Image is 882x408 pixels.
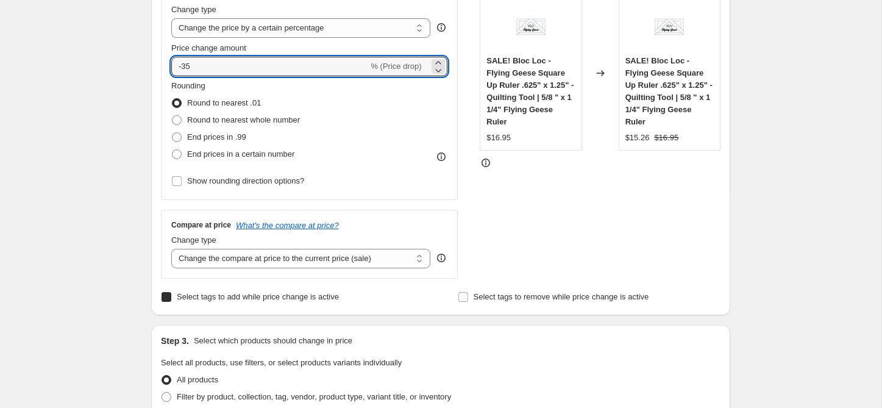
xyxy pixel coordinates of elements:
div: help [435,21,447,34]
span: Select tags to add while price change is active [177,292,339,301]
img: cc22c75a2bad9325af42869fa9eef9fe_80x.jpg [645,2,694,51]
h2: Step 3. [161,335,189,347]
span: Round to nearest whole number [187,115,300,124]
img: cc22c75a2bad9325af42869fa9eef9fe_80x.jpg [507,2,555,51]
span: Round to nearest .01 [187,98,261,107]
span: Select all products, use filters, or select products variants individually [161,358,402,367]
span: End prices in a certain number [187,149,294,159]
span: All products [177,375,218,384]
span: End prices in .99 [187,132,246,141]
div: $16.95 [486,132,511,144]
span: % (Price drop) [371,62,421,71]
div: $15.26 [625,132,650,144]
div: help [435,252,447,264]
span: SALE! Bloc Loc - Flying Geese Square Up Ruler .625" x 1.25" - Quilting Tool | 5/8 " x 1 1/4" Flyi... [625,56,713,126]
p: Select which products should change in price [194,335,352,347]
span: Change type [171,235,216,245]
span: Show rounding direction options? [187,176,304,185]
strike: $16.95 [654,132,678,144]
span: Select tags to remove while price change is active [474,292,649,301]
span: Price change amount [171,43,246,52]
h3: Compare at price [171,220,231,230]
span: Rounding [171,81,205,90]
span: Filter by product, collection, tag, vendor, product type, variant title, or inventory [177,392,451,401]
button: What's the compare at price? [236,221,339,230]
span: Change type [171,5,216,14]
input: -15 [171,57,368,76]
span: SALE! Bloc Loc - Flying Geese Square Up Ruler .625" x 1.25" - Quilting Tool | 5/8 " x 1 1/4" Flyi... [486,56,574,126]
